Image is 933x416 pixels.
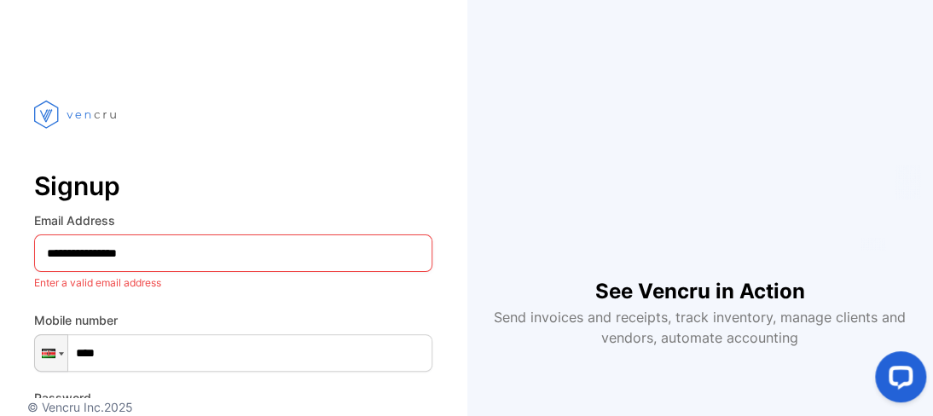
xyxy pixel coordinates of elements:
h1: See Vencru in Action [595,249,805,307]
p: Send invoices and receipts, track inventory, manage clients and vendors, automate accounting [466,307,933,348]
img: vencru logo [34,68,119,160]
iframe: YouTube video player [513,68,887,249]
p: Signup [34,165,432,206]
label: Mobile number [34,311,432,329]
label: Password [34,389,432,407]
iframe: LiveChat chat widget [861,344,933,416]
div: Kenya: + 254 [35,335,67,371]
p: Enter a valid email address [34,272,432,294]
label: Email Address [34,211,432,229]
